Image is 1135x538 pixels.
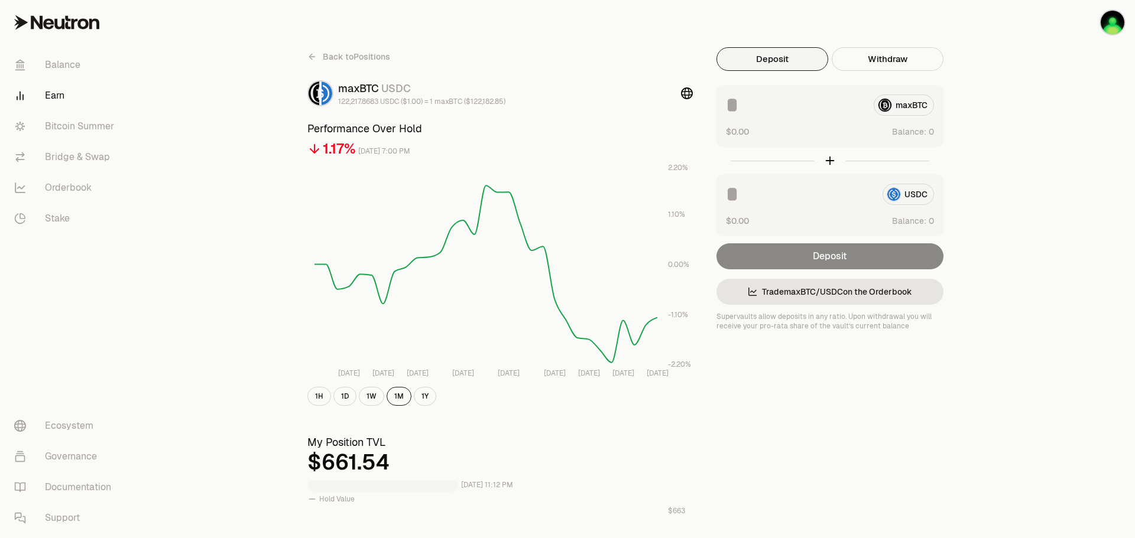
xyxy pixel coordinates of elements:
tspan: [DATE] [452,369,474,378]
a: Stake [5,203,128,234]
span: Hold Value [319,494,355,504]
tspan: 0.00% [668,260,689,269]
img: flarnrules [1101,11,1124,34]
tspan: [DATE] [647,369,669,378]
button: $0.00 [726,125,749,138]
div: [DATE] 11:12 PM [461,478,513,492]
tspan: [DATE] [338,369,360,378]
a: Balance [5,50,128,80]
div: [DATE] 7:00 PM [358,145,410,158]
a: Bridge & Swap [5,142,128,172]
tspan: $663 [668,506,685,516]
tspan: 2.20% [668,163,688,172]
button: $0.00 [726,214,749,227]
img: USDC Logo [322,81,332,105]
p: Supervaults allow deposits in any ratio. Upon withdrawal you will receive your pro-rata share of ... [716,312,943,331]
tspan: [DATE] [372,369,394,378]
button: Deposit [716,47,828,71]
div: maxBTC [338,80,505,97]
a: Ecosystem [5,410,128,441]
h3: My Position TVL [307,434,693,451]
tspan: [DATE] [407,369,429,378]
button: 1D [333,387,356,406]
button: 1M [387,387,411,406]
tspan: -1.10% [668,310,688,319]
tspan: [DATE] [498,369,520,378]
div: 1.17% [323,139,356,158]
div: $661.54 [307,451,693,474]
tspan: [DATE] [578,369,600,378]
span: Back to Positions [323,51,390,63]
a: Earn [5,80,128,111]
div: 122,217.8683 USDC ($1.00) = 1 maxBTC ($122,182.85) [338,97,505,106]
tspan: [DATE] [544,369,566,378]
a: Support [5,503,128,533]
a: Bitcoin Summer [5,111,128,142]
h3: Performance Over Hold [307,120,693,137]
tspan: 1.10% [668,210,685,219]
a: TrademaxBTC/USDCon the Orderbook [716,279,943,305]
a: Orderbook [5,172,128,203]
span: USDC [381,81,411,95]
button: 1H [307,387,331,406]
button: Withdraw [832,47,943,71]
tspan: [DATE] [612,369,634,378]
span: Balance: [892,215,926,227]
button: 1Y [414,387,436,406]
button: 1W [359,387,384,406]
a: Back toPositions [307,47,390,66]
a: Governance [5,441,128,472]
span: Balance: [892,126,926,138]
a: Documentation [5,472,128,503]
img: maxBTC Logo [309,81,319,105]
tspan: -2.20% [668,360,691,369]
